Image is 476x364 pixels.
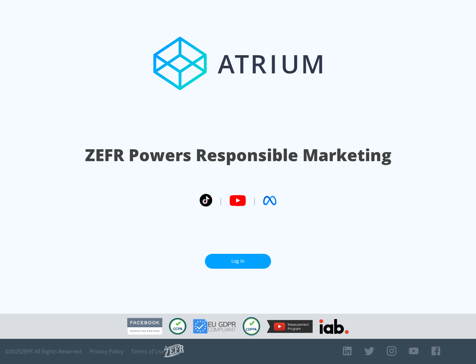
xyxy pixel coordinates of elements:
img: GDPR Compliant [193,319,236,334]
img: CCPA Compliant [169,318,186,335]
a: Log In [205,254,271,269]
span: | [219,196,223,205]
img: YouTube Measurement Program [267,320,313,333]
img: COPPA Compliant [243,317,260,336]
span: | [253,196,257,205]
a: Terms of Use [131,348,164,355]
img: Facebook Marketing Partner [127,318,162,335]
a: Privacy Policy [90,348,123,355]
img: IAB [319,319,349,334]
h1: ZEFR Powers Responsible Marketing [85,144,391,166]
span: © 2025 ZEFR All Rights Reserved [5,348,82,355]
